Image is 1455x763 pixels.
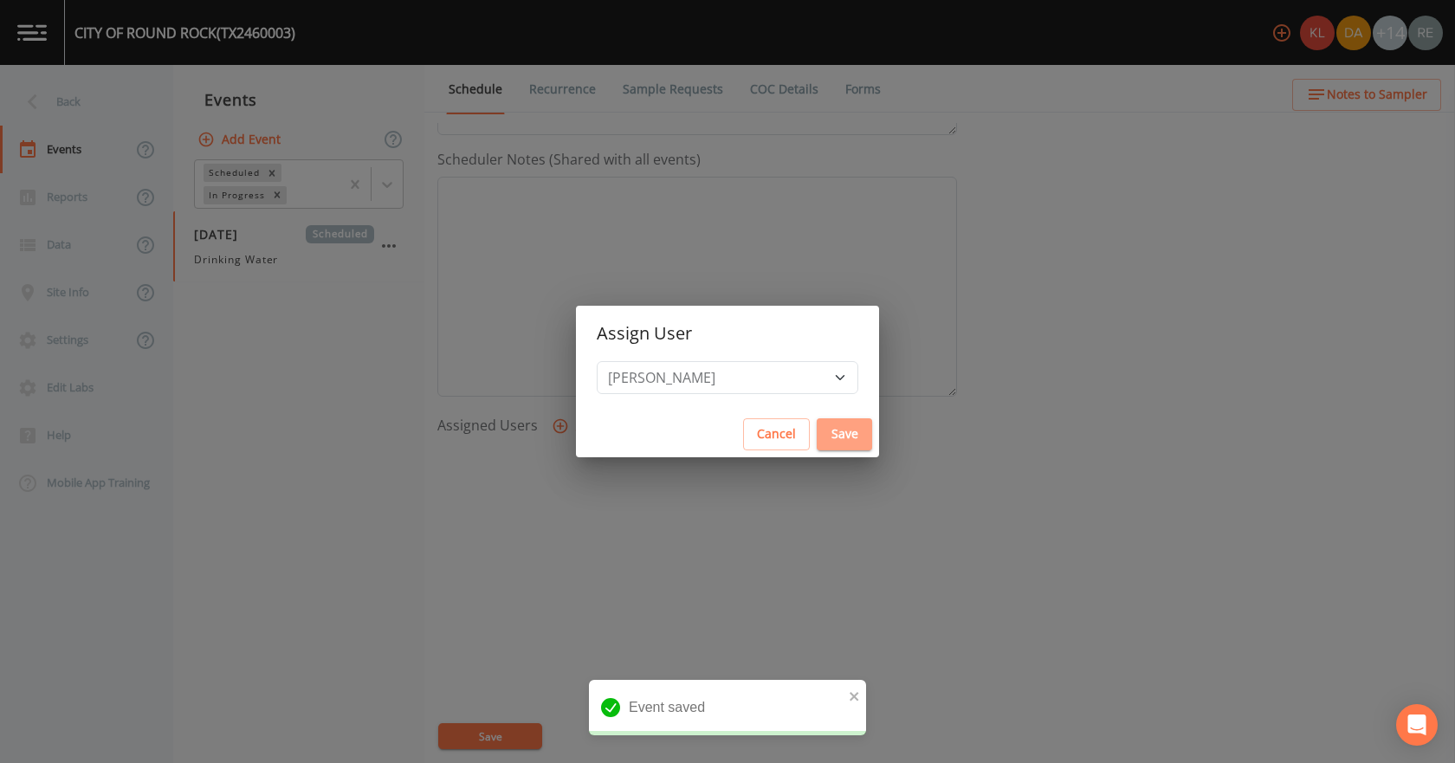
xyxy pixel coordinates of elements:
button: close [849,685,861,706]
button: Save [817,418,872,450]
div: Event saved [589,680,866,735]
button: Cancel [743,418,810,450]
div: Open Intercom Messenger [1396,704,1438,746]
h2: Assign User [576,306,879,361]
